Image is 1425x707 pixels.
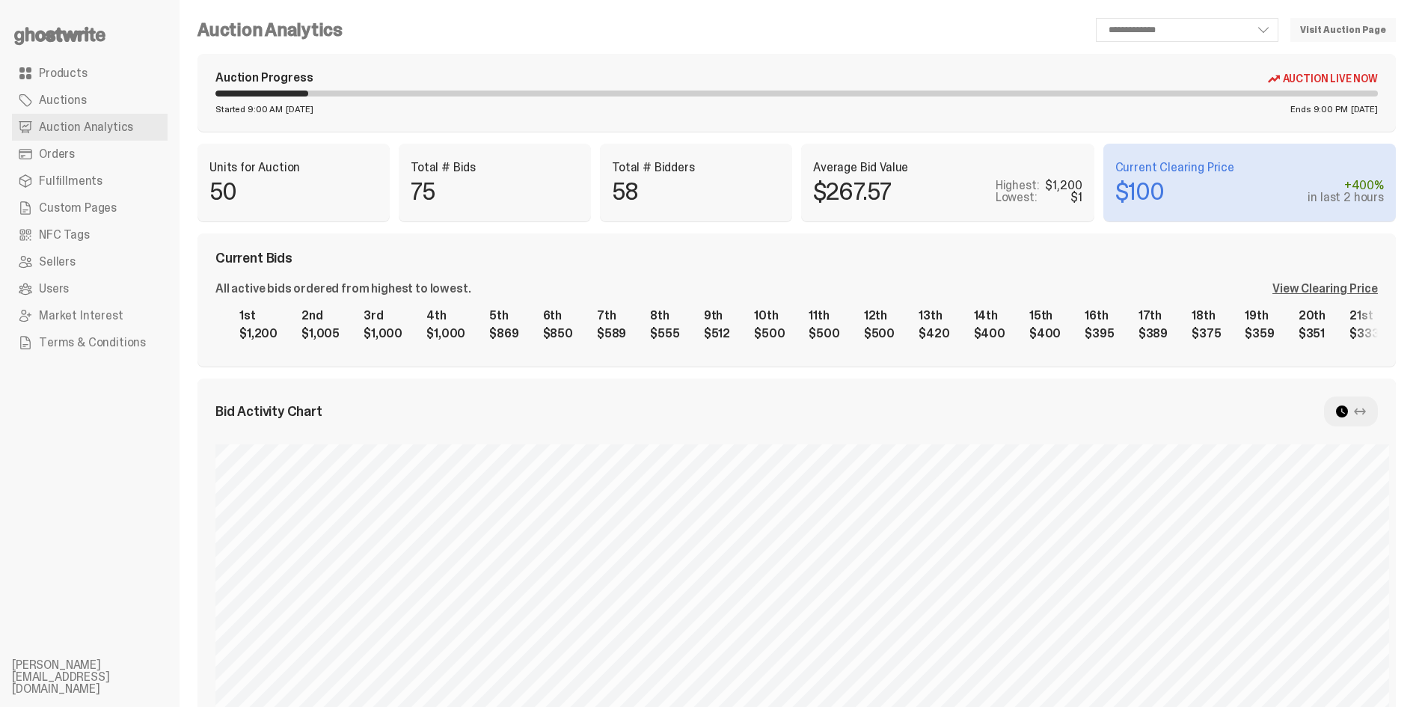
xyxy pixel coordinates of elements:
p: Lowest: [996,192,1038,203]
span: [DATE] [286,105,313,114]
div: 20th [1299,310,1326,322]
span: Ends 9:00 PM [1290,105,1348,114]
div: $333 [1349,328,1379,340]
div: 12th [864,310,895,322]
a: Auctions [12,87,168,114]
div: 8th [650,310,679,322]
a: Terms & Conditions [12,329,168,356]
p: 58 [612,180,780,203]
span: Products [39,67,88,79]
div: All active bids ordered from highest to lowest. [215,283,471,295]
div: Auction Progress [215,72,313,85]
span: Market Interest [39,310,123,322]
div: $1 [1070,192,1082,203]
a: Sellers [12,248,168,275]
a: Products [12,60,168,87]
span: Users [39,283,69,295]
div: $850 [543,328,573,340]
div: $512 [704,328,730,340]
div: $375 [1192,328,1221,340]
span: Custom Pages [39,202,117,214]
div: $500 [809,328,839,340]
div: $395 [1085,328,1114,340]
a: Visit Auction Page [1290,18,1396,42]
span: Started 9:00 AM [215,105,283,114]
div: 10th [754,310,785,322]
div: $359 [1245,328,1274,340]
span: Auction Live Now [1283,73,1378,85]
span: Bid Activity Chart [215,405,322,418]
p: $100 [1115,180,1165,203]
h4: Auction Analytics [197,21,343,39]
div: 2nd [301,310,340,322]
span: Sellers [39,256,76,268]
div: $1,005 [301,328,340,340]
div: $351 [1299,328,1326,340]
div: $1,200 [1045,180,1082,192]
div: $400 [1029,328,1061,340]
div: $869 [489,328,518,340]
div: $389 [1139,328,1168,340]
div: +400% [1308,180,1384,192]
div: $400 [974,328,1005,340]
div: $500 [864,328,895,340]
span: Auction Analytics [39,121,133,133]
a: Custom Pages [12,195,168,221]
p: Total # Bidders [612,162,780,174]
div: 17th [1139,310,1168,322]
div: 3rd [364,310,402,322]
span: [DATE] [1351,105,1378,114]
a: Fulfillments [12,168,168,195]
span: Current Bids [215,251,292,265]
p: 50 [209,180,378,203]
a: Orders [12,141,168,168]
a: Users [12,275,168,302]
a: Market Interest [12,302,168,329]
div: 5th [489,310,518,322]
div: 7th [597,310,626,322]
div: 9th [704,310,730,322]
div: 15th [1029,310,1061,322]
div: $1,000 [426,328,465,340]
div: 1st [239,310,278,322]
div: $420 [919,328,949,340]
p: Total # Bids [411,162,579,174]
div: 18th [1192,310,1221,322]
a: NFC Tags [12,221,168,248]
span: Orders [39,148,75,160]
div: 11th [809,310,839,322]
span: Fulfillments [39,175,102,187]
div: $1,200 [239,328,278,340]
span: Terms & Conditions [39,337,146,349]
p: Current Clearing Price [1115,162,1385,174]
p: Average Bid Value [813,162,1082,174]
span: NFC Tags [39,229,90,241]
p: Units for Auction [209,162,378,174]
span: Auctions [39,94,87,106]
div: $500 [754,328,785,340]
div: View Clearing Price [1272,283,1378,295]
p: Highest: [996,180,1040,192]
div: 14th [974,310,1005,322]
a: Auction Analytics [12,114,168,141]
div: 19th [1245,310,1274,322]
div: in last 2 hours [1308,192,1384,203]
div: $589 [597,328,626,340]
div: 16th [1085,310,1114,322]
div: 4th [426,310,465,322]
li: [PERSON_NAME][EMAIL_ADDRESS][DOMAIN_NAME] [12,659,191,695]
p: $267.57 [813,180,891,203]
p: 75 [411,180,579,203]
div: 21st [1349,310,1379,322]
div: $555 [650,328,679,340]
div: 6th [543,310,573,322]
div: 13th [919,310,949,322]
div: $1,000 [364,328,402,340]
